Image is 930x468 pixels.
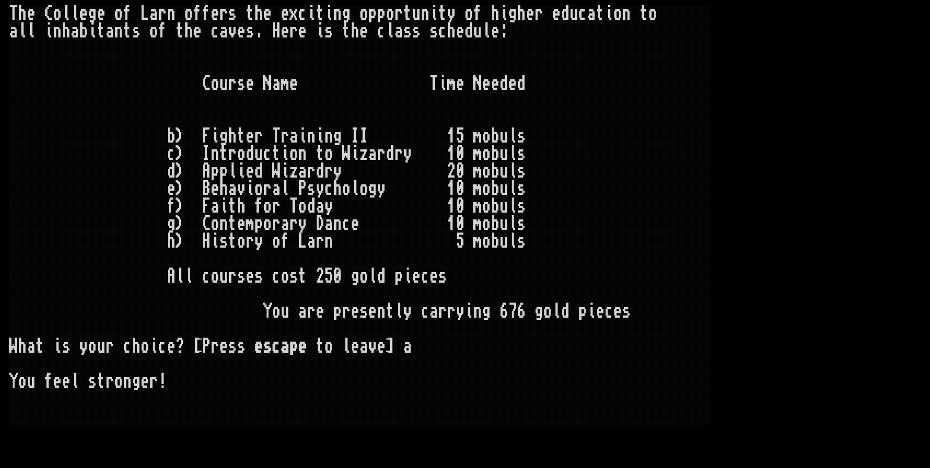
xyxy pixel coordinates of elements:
div: m [447,75,456,92]
div: n [421,5,429,22]
div: l [18,22,27,40]
div: F [202,127,211,145]
div: t [316,5,324,22]
div: t [176,22,184,40]
div: o [114,5,123,22]
div: r [272,215,281,233]
div: T [9,5,18,22]
div: t [123,22,132,40]
div: z [289,162,298,180]
div: o [648,5,657,22]
div: o [324,145,333,162]
div: a [228,180,237,198]
div: a [289,127,298,145]
div: x [289,5,298,22]
div: s [517,127,526,145]
div: p [211,162,219,180]
div: h [351,22,359,40]
div: h [219,180,228,198]
div: o [254,180,263,198]
div: . [254,22,263,40]
div: r [289,22,298,40]
div: g [508,5,517,22]
div: g [88,5,97,22]
div: s [517,162,526,180]
div: C [202,215,211,233]
div: e [167,180,176,198]
div: t [228,198,237,215]
div: f [123,5,132,22]
div: s [237,75,246,92]
div: u [500,198,508,215]
div: d [465,22,473,40]
div: f [202,5,211,22]
div: v [228,22,237,40]
div: h [228,127,237,145]
div: t [316,145,324,162]
div: m [473,127,482,145]
div: i [605,5,613,22]
div: i [500,5,508,22]
div: h [254,5,263,22]
div: b [491,215,500,233]
div: l [508,215,517,233]
div: p [219,162,228,180]
div: f [167,198,176,215]
div: o [342,180,351,198]
div: f [193,5,202,22]
div: a [106,22,114,40]
div: D [316,215,324,233]
div: t [97,22,106,40]
div: e [526,5,535,22]
div: H [272,22,281,40]
div: ) [176,215,184,233]
div: u [500,145,508,162]
div: i [324,5,333,22]
div: i [88,22,97,40]
div: e [351,215,359,233]
div: h [491,5,500,22]
div: e [79,5,88,22]
div: W [272,162,281,180]
div: a [281,215,289,233]
div: a [394,22,403,40]
div: y [324,198,333,215]
div: C [44,5,53,22]
div: ) [176,162,184,180]
div: d [316,162,324,180]
div: e [237,22,246,40]
div: r [158,5,167,22]
div: i [298,127,307,145]
div: d [307,198,316,215]
div: o [482,215,491,233]
div: e [491,75,500,92]
div: a [211,198,219,215]
div: 0 [456,145,465,162]
div: b [491,145,500,162]
div: g [368,180,377,198]
div: e [491,22,500,40]
div: n [324,127,333,145]
div: i [219,198,228,215]
div: l [62,5,71,22]
div: a [219,22,228,40]
div: l [508,198,517,215]
div: : [500,22,508,40]
div: y [377,180,386,198]
div: s [429,22,438,40]
div: i [438,75,447,92]
div: ) [176,180,184,198]
div: n [333,5,342,22]
div: n [211,145,219,162]
div: s [132,22,141,40]
div: r [254,127,263,145]
div: r [535,5,543,22]
div: s [517,180,526,198]
div: u [412,5,421,22]
div: r [228,145,237,162]
div: i [316,22,324,40]
div: e [246,75,254,92]
div: r [281,127,289,145]
div: e [456,22,465,40]
div: B [202,180,211,198]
